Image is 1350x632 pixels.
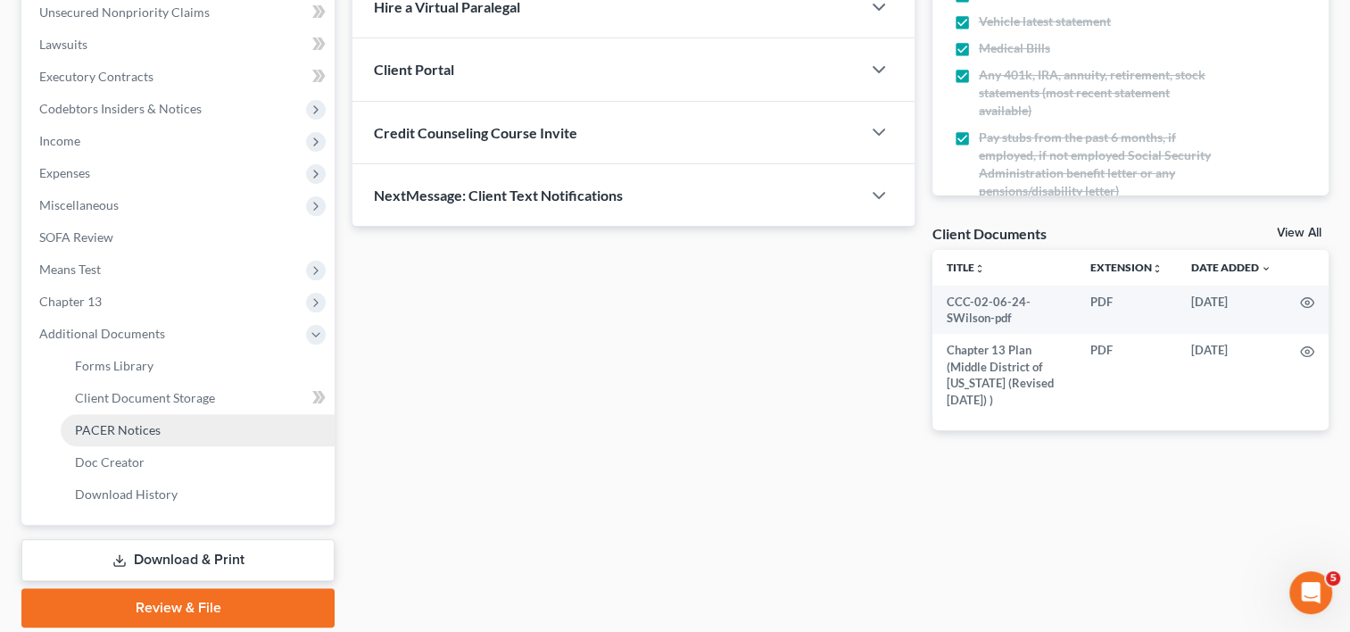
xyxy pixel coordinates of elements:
[374,124,577,141] span: Credit Counseling Course Invite
[39,4,210,20] span: Unsecured Nonpriority Claims
[1152,263,1163,274] i: unfold_more
[75,454,145,470] span: Doc Creator
[75,358,153,373] span: Forms Library
[1191,261,1271,274] a: Date Added expand_more
[39,133,80,148] span: Income
[61,350,335,382] a: Forms Library
[1076,334,1177,416] td: PDF
[39,229,113,245] span: SOFA Review
[932,334,1076,416] td: Chapter 13 Plan (Middle District of [US_STATE] (Revised [DATE]) )
[979,66,1214,120] span: Any 401k, IRA, annuity, retirement, stock statements (most recent statement available)
[75,422,161,437] span: PACER Notices
[374,187,623,204] span: NextMessage: Client Text Notifications
[1261,263,1271,274] i: expand_more
[1177,286,1286,335] td: [DATE]
[39,294,102,309] span: Chapter 13
[61,382,335,414] a: Client Document Storage
[39,165,90,180] span: Expenses
[39,101,202,116] span: Codebtors Insiders & Notices
[1326,571,1340,586] span: 5
[39,262,101,277] span: Means Test
[39,326,165,341] span: Additional Documents
[979,39,1050,57] span: Medical Bills
[974,263,985,274] i: unfold_more
[61,478,335,511] a: Download History
[1090,261,1163,274] a: Extensionunfold_more
[75,390,215,405] span: Client Document Storage
[25,61,335,93] a: Executory Contracts
[75,486,178,502] span: Download History
[979,129,1214,200] span: Pay stubs from the past 6 months, if employed, if not employed Social Security Administration ben...
[61,414,335,446] a: PACER Notices
[25,221,335,254] a: SOFA Review
[39,197,119,212] span: Miscellaneous
[1289,571,1332,614] iframe: Intercom live chat
[1177,334,1286,416] td: [DATE]
[932,286,1076,335] td: CCC-02-06-24-SWilson-pdf
[25,29,335,61] a: Lawsuits
[21,588,335,628] a: Review & File
[1277,227,1321,239] a: View All
[39,37,87,52] span: Lawsuits
[21,539,335,581] a: Download & Print
[932,224,1047,243] div: Client Documents
[947,261,985,274] a: Titleunfold_more
[374,61,454,78] span: Client Portal
[1076,286,1177,335] td: PDF
[39,69,153,84] span: Executory Contracts
[61,446,335,478] a: Doc Creator
[979,12,1111,30] span: Vehicle latest statement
